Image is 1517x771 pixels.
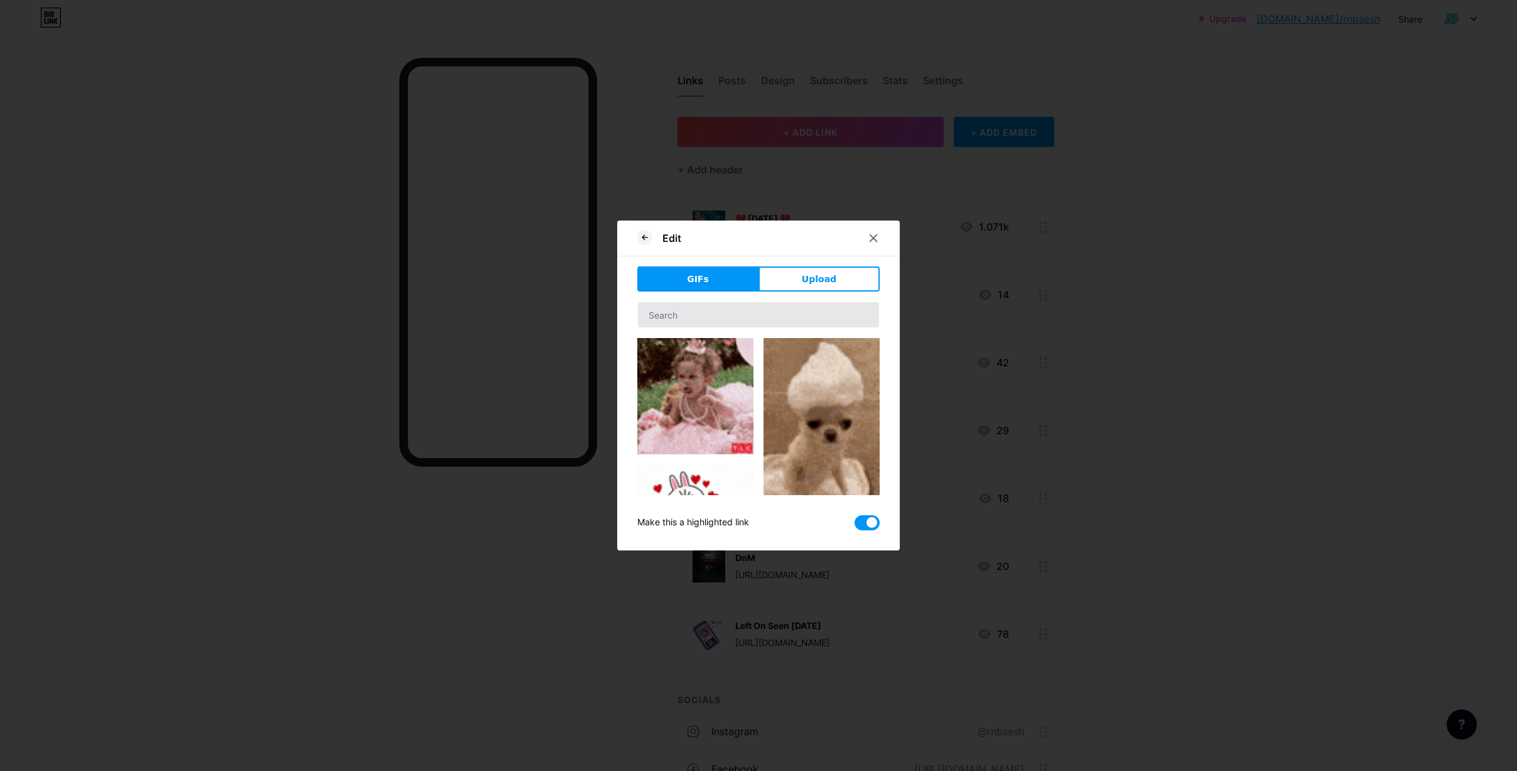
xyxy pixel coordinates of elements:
[802,273,836,286] span: Upload
[687,273,709,286] span: GIFs
[637,464,753,564] img: Gihpy
[637,515,749,530] div: Make this a highlighted link
[637,338,753,454] img: Gihpy
[638,302,879,327] input: Search
[758,266,880,292] button: Upload
[637,266,758,292] button: GIFs
[764,338,880,545] img: Gihpy
[662,231,681,246] div: Edit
